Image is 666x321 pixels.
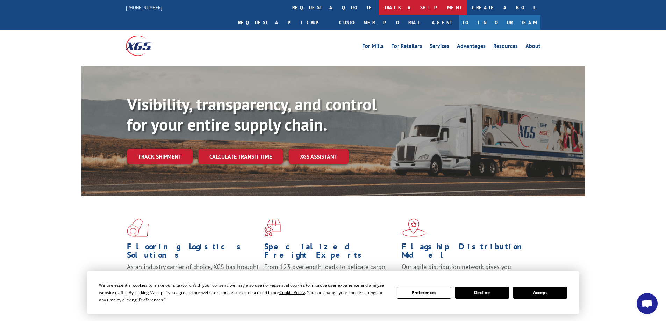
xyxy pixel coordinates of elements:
[402,242,534,263] h1: Flagship Distribution Model
[425,15,459,30] a: Agent
[289,149,349,164] a: XGS ASSISTANT
[391,43,422,51] a: For Retailers
[126,4,162,11] a: [PHONE_NUMBER]
[233,15,334,30] a: Request a pickup
[513,287,567,299] button: Accept
[139,297,163,303] span: Preferences
[99,282,388,304] div: We use essential cookies to make our site work. With your consent, we may also use non-essential ...
[397,287,451,299] button: Preferences
[127,263,259,287] span: As an industry carrier of choice, XGS has brought innovation and dedication to flooring logistics...
[198,149,283,164] a: Calculate transit time
[87,271,579,314] div: Cookie Consent Prompt
[127,93,377,135] b: Visibility, transparency, and control for your entire supply chain.
[334,15,425,30] a: Customer Portal
[127,149,193,164] a: Track shipment
[264,242,396,263] h1: Specialized Freight Experts
[127,219,149,237] img: xgs-icon-total-supply-chain-intelligence-red
[264,263,396,294] p: From 123 overlength loads to delicate cargo, our experienced staff knows the best way to move you...
[402,219,426,237] img: xgs-icon-flagship-distribution-model-red
[457,43,486,51] a: Advantages
[430,43,449,51] a: Services
[637,293,658,314] a: Open chat
[525,43,540,51] a: About
[455,287,509,299] button: Decline
[402,263,530,279] span: Our agile distribution network gives you nationwide inventory management on demand.
[362,43,384,51] a: For Mills
[459,15,540,30] a: Join Our Team
[279,290,305,296] span: Cookie Policy
[493,43,518,51] a: Resources
[127,242,259,263] h1: Flooring Logistics Solutions
[264,219,281,237] img: xgs-icon-focused-on-flooring-red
